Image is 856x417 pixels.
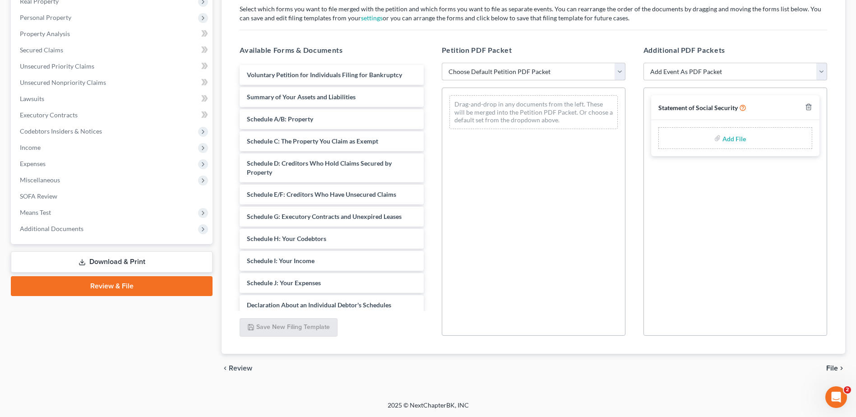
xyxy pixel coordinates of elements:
[247,137,378,145] span: Schedule C: The Property You Claim as Exempt
[20,176,60,184] span: Miscellaneous
[171,401,685,417] div: 2025 © NextChapterBK, INC
[247,159,392,176] span: Schedule D: Creditors Who Hold Claims Secured by Property
[20,14,71,21] span: Personal Property
[247,115,313,123] span: Schedule A/B: Property
[643,45,827,56] h5: Additional PDF Packets
[20,225,83,232] span: Additional Documents
[247,279,321,287] span: Schedule J: Your Expenses
[361,14,383,22] a: settings
[844,386,851,394] span: 2
[247,190,396,198] span: Schedule E/F: Creditors Who Have Unsecured Claims
[13,91,213,107] a: Lawsuits
[826,365,838,372] span: File
[20,30,70,37] span: Property Analysis
[222,365,229,372] i: chevron_left
[247,257,315,264] span: Schedule I: Your Income
[442,46,512,54] span: Petition PDF Packet
[247,71,402,79] span: Voluntary Petition for Individuals Filing for Bankruptcy
[11,276,213,296] a: Review & File
[20,111,78,119] span: Executory Contracts
[247,93,356,101] span: Summary of Your Assets and Liabilities
[825,386,847,408] iframe: Intercom live chat
[20,95,44,102] span: Lawsuits
[13,26,213,42] a: Property Analysis
[20,160,46,167] span: Expenses
[449,95,618,129] div: Drag-and-drop in any documents from the left. These will be merged into the Petition PDF Packet. ...
[13,188,213,204] a: SOFA Review
[20,127,102,135] span: Codebtors Insiders & Notices
[13,107,213,123] a: Executory Contracts
[658,104,738,111] span: Statement of Social Security
[20,192,57,200] span: SOFA Review
[247,301,391,309] span: Declaration About an Individual Debtor's Schedules
[20,46,63,54] span: Secured Claims
[240,45,423,56] h5: Available Forms & Documents
[20,62,94,70] span: Unsecured Priority Claims
[11,251,213,273] a: Download & Print
[229,365,252,372] span: Review
[838,365,845,372] i: chevron_right
[247,213,402,220] span: Schedule G: Executory Contracts and Unexpired Leases
[13,42,213,58] a: Secured Claims
[240,5,827,23] p: Select which forms you want to file merged with the petition and which forms you want to file as ...
[20,144,41,151] span: Income
[240,318,338,337] button: Save New Filing Template
[20,208,51,216] span: Means Test
[13,74,213,91] a: Unsecured Nonpriority Claims
[222,365,261,372] button: chevron_left Review
[13,58,213,74] a: Unsecured Priority Claims
[247,235,326,242] span: Schedule H: Your Codebtors
[20,79,106,86] span: Unsecured Nonpriority Claims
